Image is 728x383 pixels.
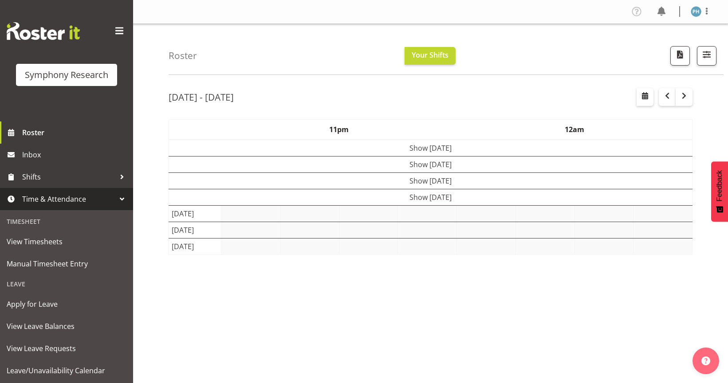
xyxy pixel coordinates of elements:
[457,119,693,140] th: 12am
[691,6,701,17] img: paul-hitchfield1916.jpg
[7,297,126,311] span: Apply for Leave
[2,315,131,337] a: View Leave Balances
[7,342,126,355] span: View Leave Requests
[2,212,131,231] div: Timesheet
[412,50,449,60] span: Your Shifts
[637,88,653,106] button: Select a specific date within the roster.
[7,22,80,40] img: Rosterit website logo
[716,170,724,201] span: Feedback
[169,156,693,172] td: Show [DATE]
[169,222,221,238] td: [DATE]
[169,91,234,103] h2: [DATE] - [DATE]
[169,140,693,156] td: Show [DATE]
[169,172,693,189] td: Show [DATE]
[2,337,131,360] a: View Leave Requests
[169,189,693,205] td: Show [DATE]
[22,170,115,184] span: Shifts
[2,231,131,253] a: View Timesheets
[169,205,221,222] td: [DATE]
[221,119,457,140] th: 11pm
[2,360,131,382] a: Leave/Unavailability Calendar
[22,148,129,161] span: Inbox
[7,320,126,333] span: View Leave Balances
[405,47,456,65] button: Your Shifts
[7,257,126,270] span: Manual Timesheet Entry
[2,275,131,293] div: Leave
[7,235,126,248] span: View Timesheets
[22,192,115,206] span: Time & Attendance
[697,46,716,66] button: Filter Shifts
[7,364,126,377] span: Leave/Unavailability Calendar
[169,51,197,61] h4: Roster
[711,161,728,222] button: Feedback - Show survey
[670,46,690,66] button: Download a PDF of the roster according to the set date range.
[701,356,710,365] img: help-xxl-2.png
[2,253,131,275] a: Manual Timesheet Entry
[2,293,131,315] a: Apply for Leave
[25,68,108,82] div: Symphony Research
[22,126,129,139] span: Roster
[169,238,221,254] td: [DATE]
